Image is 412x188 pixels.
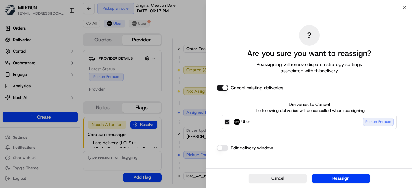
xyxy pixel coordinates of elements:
[249,174,307,183] button: Cancel
[248,61,371,74] span: Reassigning will remove dispatch strategy settings associated with this delivery
[247,48,371,58] h2: Are you sure you want to reassign?
[231,145,273,151] label: Edit delivery window
[222,101,397,108] label: Deliveries to Cancel
[312,174,370,183] button: Reassign
[231,85,283,91] label: Cancel existing deliveries
[241,119,250,125] span: Uber
[234,119,240,125] img: Uber
[299,25,320,46] div: ?
[222,108,397,113] p: The following deliveries will be cancelled when reassigning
